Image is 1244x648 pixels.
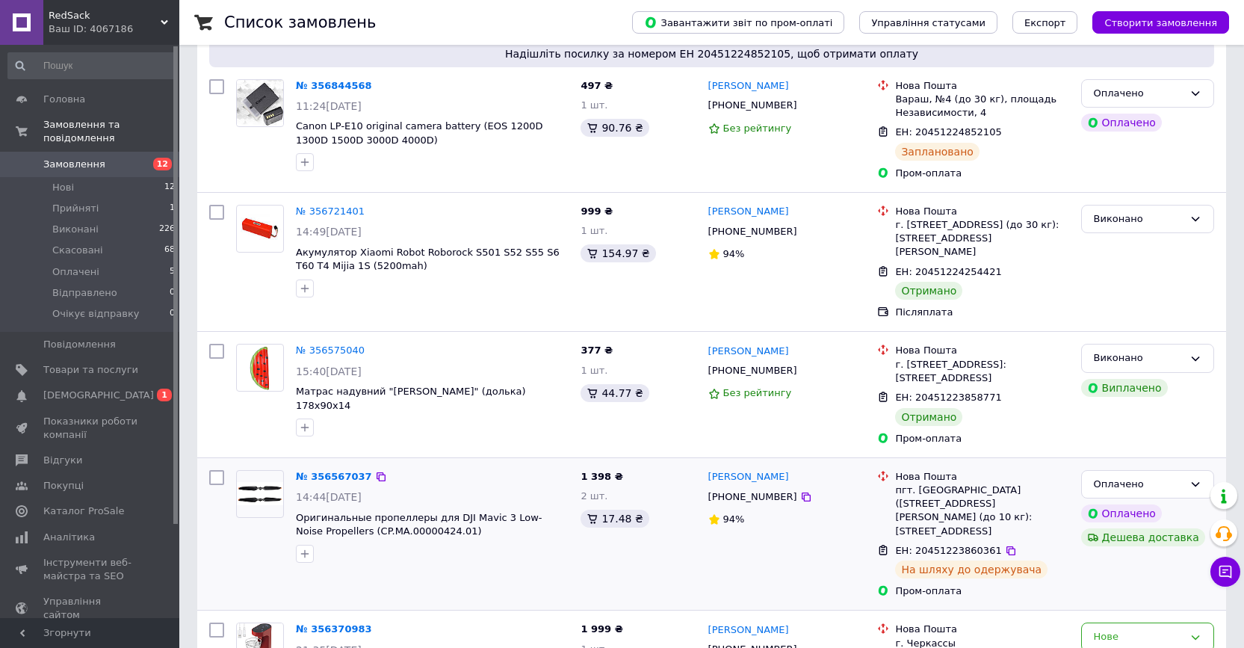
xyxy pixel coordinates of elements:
[236,79,284,127] a: Фото товару
[215,46,1208,61] span: Надішліть посилку за номером ЕН 20451224852105, щоб отримати оплату
[52,181,74,194] span: Нові
[52,223,99,236] span: Виконані
[43,118,179,145] span: Замовлення та повідомлення
[708,79,789,93] a: [PERSON_NAME]
[895,470,1068,484] div: Нова Пошта
[170,202,175,215] span: 1
[237,482,283,505] img: Фото товару
[895,392,1001,403] span: ЕН: 20451223858771
[581,244,655,262] div: 154.97 ₴
[581,99,607,111] span: 1 шт.
[164,244,175,257] span: 68
[708,205,789,219] a: [PERSON_NAME]
[170,307,175,321] span: 0
[632,11,844,34] button: Завантажити звіт по пром-оплаті
[895,561,1048,578] div: На шляху до одержувача
[296,386,526,411] a: Матрас надувний "[PERSON_NAME]" (долька) 178x90x14
[895,282,962,300] div: Отримано
[43,389,154,402] span: [DEMOGRAPHIC_DATA]
[43,415,138,442] span: Показники роботи компанії
[296,100,362,112] span: 11:24[DATE]
[224,13,376,31] h1: Список замовлень
[296,623,372,635] a: № 356370983
[1092,11,1229,34] button: Створити замовлення
[581,490,607,502] span: 2 шт.
[153,158,172,170] span: 12
[723,387,792,398] span: Без рейтингу
[296,345,365,356] a: № 356575040
[296,512,542,537] a: Оригинальные пропеллеры для DJI Mavic 3 Low-Noise Propellers (CP.MA.00000424.01)
[242,345,278,391] img: Фото товару
[296,247,560,272] a: Акумулятор Xiaomi Robot Roborock S501 S52 S55 S6 T60 T4 Mijia 1S (5200mah)
[296,206,365,217] a: № 356721401
[170,265,175,279] span: 5
[895,408,962,426] div: Отримано
[1094,351,1183,366] div: Виконано
[581,80,613,91] span: 497 ₴
[708,623,789,638] a: [PERSON_NAME]
[1081,114,1162,132] div: Оплачено
[723,513,745,525] span: 94%
[43,531,95,544] span: Аналітика
[1081,504,1162,522] div: Оплачено
[708,470,789,484] a: [PERSON_NAME]
[43,556,138,583] span: Інструменти веб-майстра та SEO
[49,22,179,36] div: Ваш ID: 4067186
[895,205,1068,218] div: Нова Пошта
[1024,17,1066,28] span: Експорт
[159,223,175,236] span: 226
[895,432,1068,445] div: Пром-оплата
[895,484,1068,538] div: пгт. [GEOGRAPHIC_DATA] ([STREET_ADDRESS][PERSON_NAME] (до 10 кг): [STREET_ADDRESS]
[1094,212,1183,227] div: Виконано
[43,595,138,622] span: Управління сайтом
[895,143,980,161] div: Заплановано
[1094,86,1183,102] div: Оплачено
[644,16,832,29] span: Завантажити звіт по пром-оплаті
[7,52,176,79] input: Пошук
[157,389,172,401] span: 1
[581,225,607,236] span: 1 шт.
[170,286,175,300] span: 0
[581,206,613,217] span: 999 ₴
[705,487,800,507] div: [PHONE_NUMBER]
[895,266,1001,277] span: ЕН: 20451224254421
[581,119,649,137] div: 90.76 ₴
[895,93,1068,120] div: Вараш, №4 (до 30 кг), площадь Независимости, 4
[237,80,283,126] img: Фото товару
[1081,528,1205,546] div: Дешева доставка
[895,167,1068,180] div: Пром-оплата
[1210,557,1240,587] button: Чат з покупцем
[52,286,117,300] span: Відправлено
[43,479,84,493] span: Покупці
[296,491,362,503] span: 14:44[DATE]
[236,344,284,392] a: Фото товару
[895,344,1068,357] div: Нова Пошта
[296,365,362,377] span: 15:40[DATE]
[723,248,745,259] span: 94%
[895,358,1068,385] div: г. [STREET_ADDRESS]: [STREET_ADDRESS]
[49,9,161,22] span: RedSack
[1094,629,1183,645] div: Нове
[296,226,362,238] span: 14:49[DATE]
[895,79,1068,93] div: Нова Пошта
[581,384,649,402] div: 44.77 ₴
[52,265,99,279] span: Оплачені
[296,471,372,482] a: № 356567037
[895,218,1068,259] div: г. [STREET_ADDRESS] (до 30 кг): [STREET_ADDRESS][PERSON_NAME]
[43,363,138,377] span: Товари та послуги
[43,454,82,467] span: Відгуки
[164,181,175,194] span: 12
[1081,379,1168,397] div: Виплачено
[43,338,116,351] span: Повідомлення
[1104,17,1217,28] span: Створити замовлення
[52,244,103,257] span: Скасовані
[43,504,124,518] span: Каталог ProSale
[581,471,622,482] span: 1 398 ₴
[296,120,543,146] a: Canon LP-E10 original camera battery (EOS 1200D 1300D 1500D 3000D 4000D)
[871,17,985,28] span: Управління статусами
[723,123,792,134] span: Без рейтингу
[1077,16,1229,28] a: Створити замовлення
[705,222,800,241] div: [PHONE_NUMBER]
